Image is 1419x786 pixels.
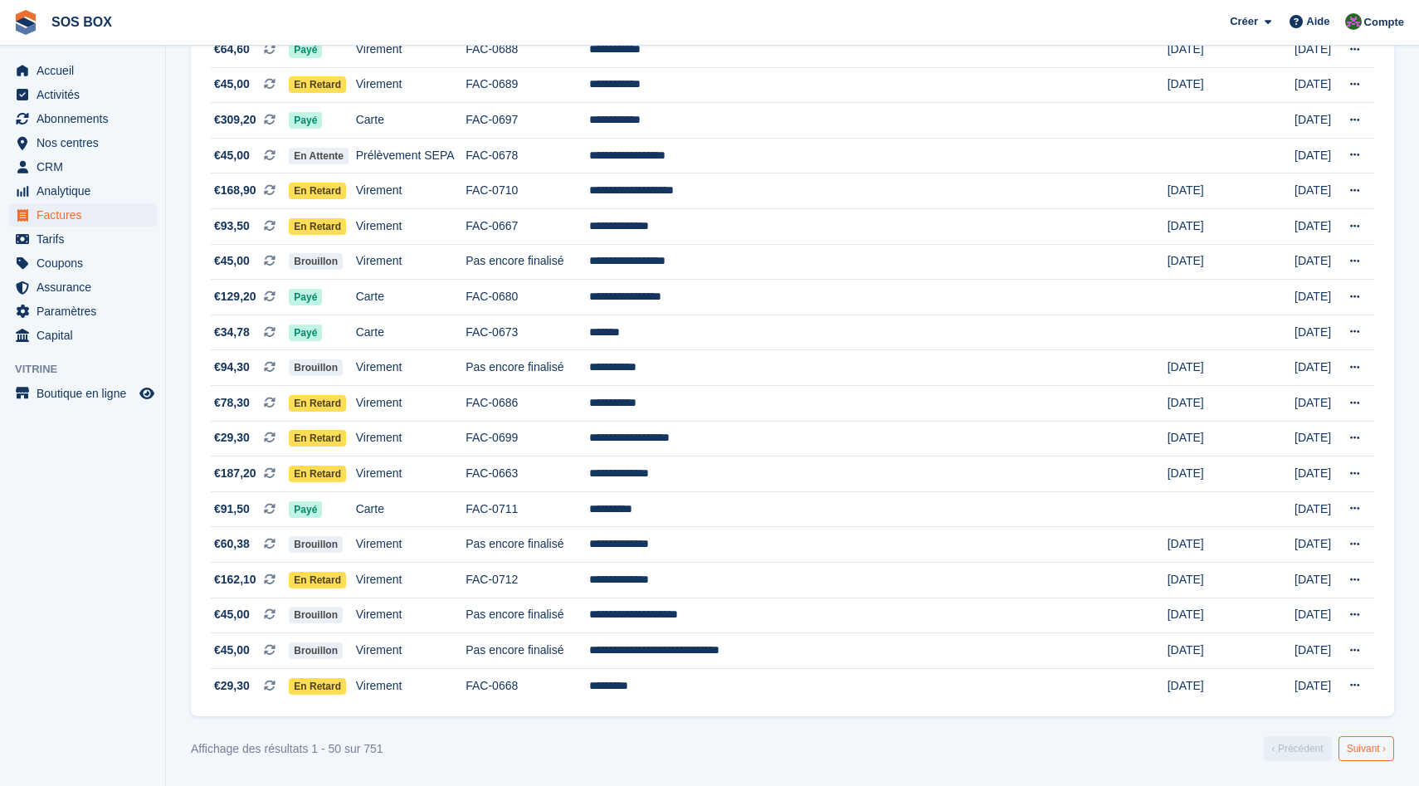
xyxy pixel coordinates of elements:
span: €94,30 [214,359,250,376]
span: €309,20 [214,111,256,129]
span: €64,60 [214,41,250,58]
td: Pas encore finalisé [466,598,589,633]
td: [DATE] [1295,527,1335,563]
td: Virement [356,633,466,669]
span: Paramètres [37,300,136,323]
td: Virement [356,456,466,492]
td: [DATE] [1295,633,1335,669]
span: En retard [289,183,346,199]
a: menu [8,59,157,82]
td: [DATE] [1295,315,1335,350]
td: Pas encore finalisé [466,527,589,563]
td: Carte [356,491,466,527]
span: En retard [289,430,346,447]
td: Virement [356,421,466,456]
td: FAC-0688 [466,32,589,68]
a: menu [8,83,157,106]
span: En retard [289,466,346,482]
td: FAC-0663 [466,456,589,492]
span: €78,30 [214,394,250,412]
span: En attente [289,148,349,164]
img: ALEXANDRE SOUBIRA [1345,13,1362,30]
td: FAC-0710 [466,173,589,209]
td: [DATE] [1168,633,1295,669]
span: €45,00 [214,642,250,659]
span: Payé [289,501,322,518]
span: Nos centres [37,131,136,154]
td: Virement [356,527,466,563]
a: SOS BOX [45,8,119,36]
span: CRM [37,155,136,178]
span: €45,00 [214,606,250,623]
td: [DATE] [1295,668,1335,703]
span: En retard [289,572,346,588]
td: FAC-0686 [466,386,589,422]
span: Payé [289,41,322,58]
td: Virement [356,668,466,703]
a: menu [8,251,157,275]
td: [DATE] [1295,350,1335,386]
td: [DATE] [1168,209,1295,245]
div: Affichage des résultats 1 - 50 sur 751 [191,740,383,758]
span: €60,38 [214,535,250,553]
td: [DATE] [1168,67,1295,103]
td: Virement [356,209,466,245]
td: FAC-0667 [466,209,589,245]
td: Virement [356,598,466,633]
td: FAC-0678 [466,138,589,173]
span: Créer [1230,13,1258,30]
span: €93,50 [214,217,250,235]
td: [DATE] [1295,456,1335,492]
span: €45,00 [214,252,250,270]
td: [DATE] [1295,138,1335,173]
span: Factures [37,203,136,227]
td: [DATE] [1295,32,1335,68]
td: Carte [356,280,466,315]
span: €45,00 [214,147,250,164]
td: [DATE] [1168,350,1295,386]
td: Virement [356,350,466,386]
td: [DATE] [1295,421,1335,456]
td: [DATE] [1295,244,1335,280]
td: [DATE] [1168,386,1295,422]
a: menu [8,107,157,130]
td: Virement [356,244,466,280]
a: menu [8,276,157,299]
td: Carte [356,103,466,139]
a: menu [8,131,157,154]
span: Payé [289,289,322,305]
td: FAC-0680 [466,280,589,315]
td: [DATE] [1295,598,1335,633]
span: €29,30 [214,677,250,695]
span: Brouillon [289,536,343,553]
span: Vitrine [15,361,165,378]
span: Brouillon [289,607,343,623]
td: [DATE] [1168,563,1295,598]
span: Coupons [37,251,136,275]
td: FAC-0689 [466,67,589,103]
td: Virement [356,563,466,598]
span: Activités [37,83,136,106]
td: [DATE] [1295,280,1335,315]
td: [DATE] [1168,456,1295,492]
span: Brouillon [289,253,343,270]
td: [DATE] [1295,386,1335,422]
span: €129,20 [214,288,256,305]
span: Accueil [37,59,136,82]
td: [DATE] [1295,209,1335,245]
span: Payé [289,112,322,129]
span: En retard [289,218,346,235]
td: FAC-0712 [466,563,589,598]
a: menu [8,179,157,203]
td: Prélèvement SEPA [356,138,466,173]
a: Boutique d'aperçu [137,383,157,403]
span: Capital [37,324,136,347]
td: FAC-0711 [466,491,589,527]
td: [DATE] [1168,668,1295,703]
td: FAC-0673 [466,315,589,350]
td: [DATE] [1168,598,1295,633]
span: Brouillon [289,642,343,659]
span: En retard [289,76,346,93]
img: stora-icon-8386f47178a22dfd0bd8f6a31ec36ba5ce8667c1dd55bd0f319d3a0aa187defe.svg [13,10,38,35]
td: [DATE] [1168,32,1295,68]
